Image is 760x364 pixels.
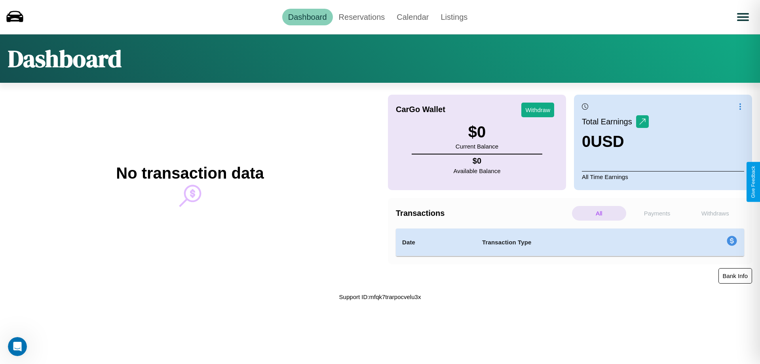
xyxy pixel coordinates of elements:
[718,268,752,284] button: Bank Info
[582,171,744,182] p: All Time Earnings
[582,114,636,129] p: Total Earnings
[482,238,662,247] h4: Transaction Type
[688,206,742,221] p: Withdraws
[456,141,498,152] p: Current Balance
[630,206,684,221] p: Payments
[396,229,744,256] table: simple table
[521,103,554,117] button: Withdraw
[8,337,27,356] iframe: Intercom live chat
[396,105,445,114] h4: CarGo Wallet
[402,238,469,247] h4: Date
[582,133,649,151] h3: 0 USD
[454,166,501,176] p: Available Balance
[456,123,498,141] h3: $ 0
[396,209,570,218] h4: Transactions
[572,206,626,221] p: All
[333,9,391,25] a: Reservations
[435,9,473,25] a: Listings
[732,6,754,28] button: Open menu
[116,164,264,182] h2: No transaction data
[391,9,435,25] a: Calendar
[750,166,756,198] div: Give Feedback
[282,9,333,25] a: Dashboard
[339,292,421,302] p: Support ID: mfqk7trarpocvelu3x
[8,42,122,75] h1: Dashboard
[454,156,501,166] h4: $ 0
